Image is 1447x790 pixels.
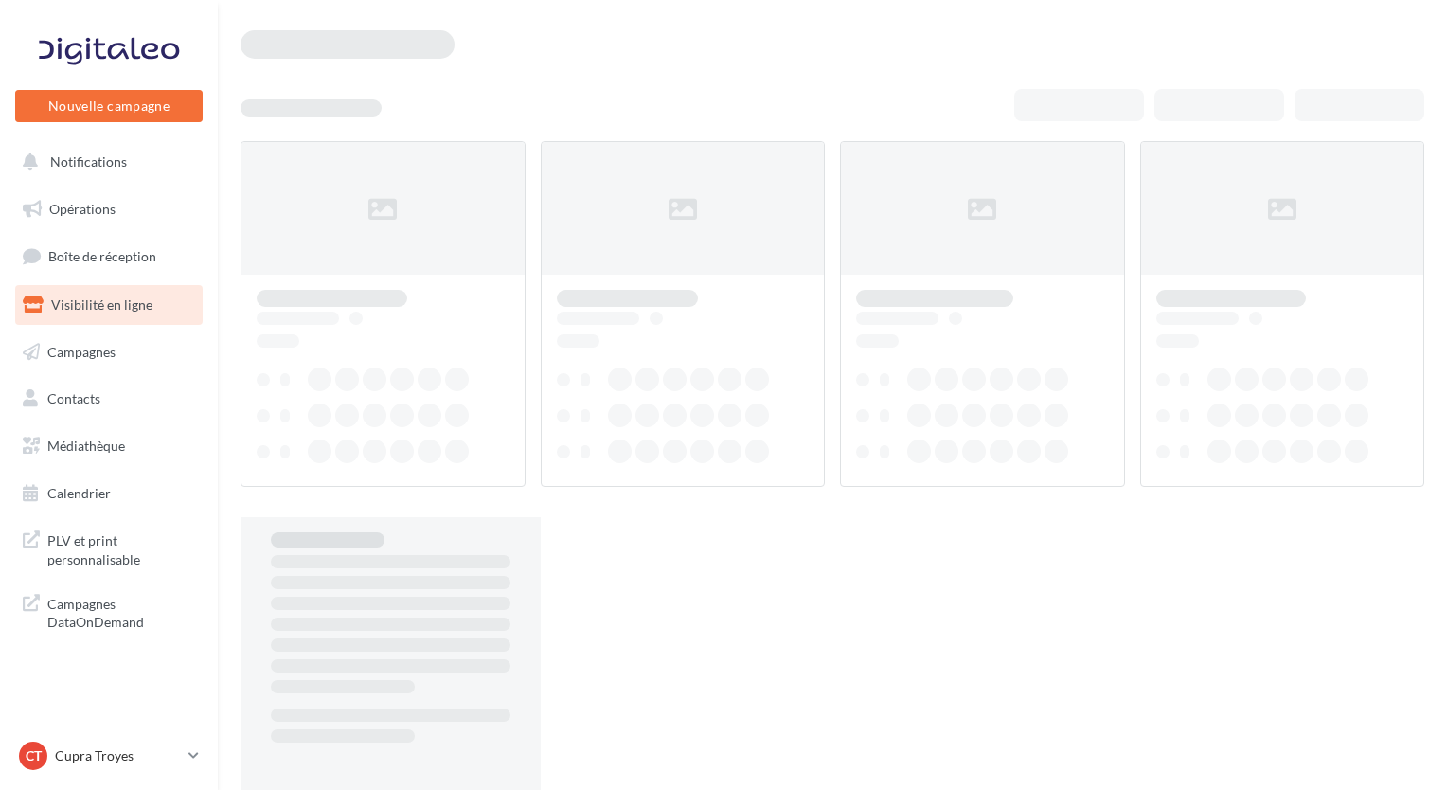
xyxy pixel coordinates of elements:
[55,746,181,765] p: Cupra Troyes
[11,285,206,325] a: Visibilité en ligne
[47,390,100,406] span: Contacts
[11,584,206,639] a: Campagnes DataOnDemand
[11,236,206,277] a: Boîte de réception
[51,296,152,313] span: Visibilité en ligne
[11,189,206,229] a: Opérations
[47,438,125,454] span: Médiathèque
[11,520,206,576] a: PLV et print personnalisable
[47,485,111,501] span: Calendrier
[11,142,199,182] button: Notifications
[48,248,156,264] span: Boîte de réception
[47,528,195,568] span: PLV et print personnalisable
[11,474,206,513] a: Calendrier
[50,153,127,170] span: Notifications
[11,379,206,419] a: Contacts
[26,746,42,765] span: CT
[47,591,195,632] span: Campagnes DataOnDemand
[11,332,206,372] a: Campagnes
[15,738,203,774] a: CT Cupra Troyes
[47,343,116,359] span: Campagnes
[11,426,206,466] a: Médiathèque
[49,201,116,217] span: Opérations
[15,90,203,122] button: Nouvelle campagne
